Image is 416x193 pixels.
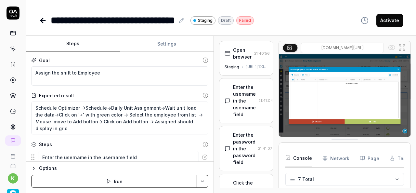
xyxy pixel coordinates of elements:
[397,42,407,53] button: Open in full screen
[254,51,270,56] time: 21:40:56
[245,64,268,70] div: [URL][DOMAIN_NAME]
[120,36,214,52] button: Settings
[3,159,23,169] a: Documentation
[3,148,23,159] a: Book a call with us
[39,164,208,172] div: Options
[360,149,379,167] button: Page
[279,54,410,137] img: Screenshot
[285,149,312,167] button: Console
[225,64,239,70] div: Staging
[5,135,21,146] a: New conversation
[39,57,50,64] div: Goal
[233,84,256,118] div: Enter the username in the username field
[31,150,208,164] div: Suggestions
[31,164,208,172] button: Options
[198,18,213,23] span: Staging
[357,14,372,27] button: View version history
[322,149,349,167] button: Network
[233,47,252,60] div: Open browser
[190,16,215,25] a: Staging
[26,36,120,52] button: Steps
[258,98,273,103] time: 21:41:04
[39,141,52,148] div: Steps
[376,14,403,27] button: Activate
[236,16,254,25] div: Failed
[199,151,211,164] button: Remove step
[386,42,397,53] button: Show all interative elements
[218,16,234,25] div: Draft
[39,92,74,99] div: Expected result
[31,175,197,188] button: Run
[233,131,255,166] div: Enter the password in the password field
[8,173,18,184] button: k
[258,146,272,151] time: 21:41:07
